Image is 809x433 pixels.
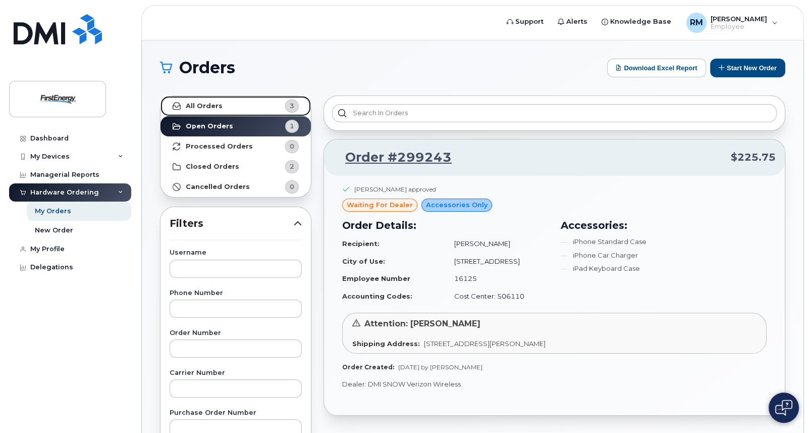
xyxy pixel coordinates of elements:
label: Order Number [170,330,302,336]
td: Cost Center: 506110 [445,287,548,305]
h3: Accessories: [561,218,767,233]
strong: Cancelled Orders [186,183,250,191]
span: 3 [290,101,294,111]
strong: Shipping Address: [352,340,420,348]
div: [PERSON_NAME] approved [354,185,436,194]
span: waiting for dealer [347,200,413,210]
a: Processed Orders0 [160,136,311,157]
strong: City of Use: [342,257,385,265]
span: Attention: [PERSON_NAME] [364,319,480,328]
label: Purchase Order Number [170,410,302,416]
strong: All Orders [186,102,223,110]
input: Search in orders [332,104,777,122]
a: Open Orders1 [160,116,311,136]
li: iPad Keyboard Case [561,264,767,273]
span: 0 [290,182,294,191]
a: All Orders3 [160,96,311,116]
td: [STREET_ADDRESS] [445,253,548,270]
button: Start New Order [710,59,785,77]
span: 1 [290,121,294,131]
td: [PERSON_NAME] [445,235,548,253]
span: Accessories Only [426,200,488,210]
label: Carrier Number [170,370,302,376]
strong: Recipient: [342,239,380,248]
li: iPhone Car Charger [561,251,767,260]
span: [DATE] by [PERSON_NAME] [398,363,482,371]
span: 0 [290,141,294,151]
td: 16125 [445,270,548,287]
label: Phone Number [170,290,302,297]
strong: Employee Number [342,274,410,282]
strong: Closed Orders [186,163,239,171]
span: [STREET_ADDRESS][PERSON_NAME] [424,340,546,348]
h3: Order Details: [342,218,549,233]
strong: Order Created: [342,363,394,371]
img: Open chat [775,400,792,416]
strong: Open Orders [186,122,233,130]
a: Order #299243 [333,149,452,167]
p: Dealer: DMI SNOW Verizon Wireless [342,379,767,389]
strong: Processed Orders [186,142,253,151]
label: Username [170,250,302,256]
span: Filters [170,216,294,231]
span: 2 [290,162,294,171]
span: $225.75 [731,150,776,165]
button: Download Excel Report [607,59,706,77]
li: iPhone Standard Case [561,237,767,247]
a: Cancelled Orders0 [160,177,311,197]
a: Closed Orders2 [160,157,311,177]
strong: Accounting Codes: [342,292,412,300]
span: Orders [179,60,235,75]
